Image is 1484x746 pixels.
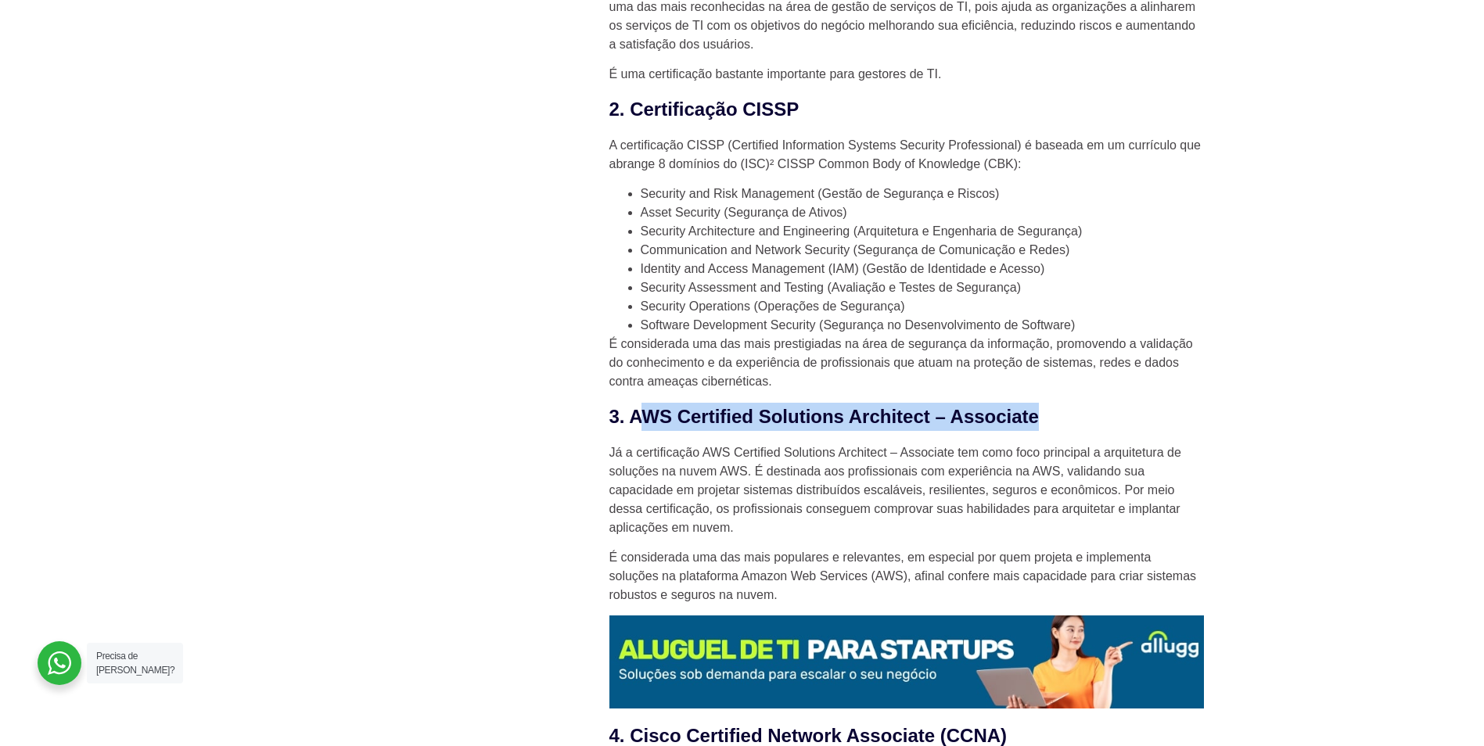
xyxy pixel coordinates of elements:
p: A certificação CISSP (Certified Information Systems Security Professional) é baseada em um curríc... [609,136,1204,174]
img: Aluguel de Notebook [609,615,1204,708]
li: Software Development Security (Segurança no Desenvolvimento de Software) [641,316,1204,335]
li: Security Assessment and Testing (Avaliação e Testes de Segurança) [641,278,1204,297]
iframe: Chat Widget [1202,546,1484,746]
li: Asset Security (Segurança de Ativos) [641,203,1204,222]
p: É considerada uma das mais prestigiadas na área de segurança da informação, promovendo a validaçã... [609,335,1204,391]
li: Security Architecture and Engineering (Arquitetura e Engenharia de Segurança) [641,222,1204,241]
span: Precisa de [PERSON_NAME]? [96,651,174,676]
li: Security and Risk Management (Gestão de Segurança e Riscos) [641,185,1204,203]
li: Communication and Network Security (Segurança de Comunicação e Redes) [641,241,1204,260]
h3: 2. Certificação CISSP [609,95,1204,124]
h3: 3. AWS Certified Solutions Architect – Associate [609,403,1204,431]
p: Já a certificação AWS Certified Solutions Architect – Associate tem como foco principal a arquite... [609,443,1204,537]
p: É considerada uma das mais populares e relevantes, em especial por quem projeta e implementa solu... [609,548,1204,604]
li: Security Operations (Operações de Segurança) [641,297,1204,316]
div: Widget de chat [1202,546,1484,746]
p: É uma certificação bastante importante para gestores de TI. [609,65,1204,84]
li: Identity and Access Management (IAM) (Gestão de Identidade e Acesso) [641,260,1204,278]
